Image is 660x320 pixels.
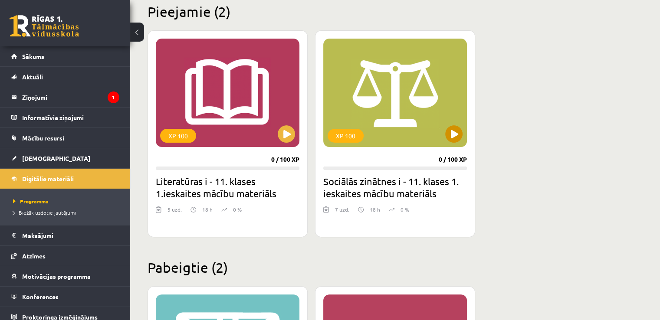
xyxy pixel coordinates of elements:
[401,206,409,213] p: 0 %
[22,272,91,280] span: Motivācijas programma
[167,206,182,219] div: 5 uzd.
[13,197,121,205] a: Programma
[370,206,380,213] p: 18 h
[10,15,79,37] a: Rīgas 1. Tālmācības vidusskola
[22,73,43,81] span: Aktuāli
[22,52,44,60] span: Sākums
[11,169,119,189] a: Digitālie materiāli
[335,206,349,219] div: 7 uzd.
[160,129,196,143] div: XP 100
[148,259,643,276] h2: Pabeigtie (2)
[22,252,46,260] span: Atzīmes
[11,67,119,87] a: Aktuāli
[11,287,119,307] a: Konferences
[148,3,643,20] h2: Pieejamie (2)
[11,108,119,127] a: Informatīvie ziņojumi
[11,246,119,266] a: Atzīmes
[328,129,364,143] div: XP 100
[13,198,49,205] span: Programma
[22,134,64,142] span: Mācību resursi
[11,87,119,107] a: Ziņojumi1
[156,175,299,199] h2: Literatūras i - 11. klases 1.ieskaites mācību materiāls
[233,206,242,213] p: 0 %
[13,209,76,216] span: Biežāk uzdotie jautājumi
[11,128,119,148] a: Mācību resursi
[202,206,213,213] p: 18 h
[11,148,119,168] a: [DEMOGRAPHIC_DATA]
[11,46,119,66] a: Sākums
[22,175,74,183] span: Digitālie materiāli
[22,293,59,300] span: Konferences
[323,175,467,199] h2: Sociālās zinātnes i - 11. klases 1. ieskaites mācību materiāls
[11,266,119,286] a: Motivācijas programma
[108,91,119,103] i: 1
[22,154,90,162] span: [DEMOGRAPHIC_DATA]
[13,209,121,216] a: Biežāk uzdotie jautājumi
[22,87,119,107] legend: Ziņojumi
[22,225,119,245] legend: Maksājumi
[22,108,119,127] legend: Informatīvie ziņojumi
[11,225,119,245] a: Maksājumi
